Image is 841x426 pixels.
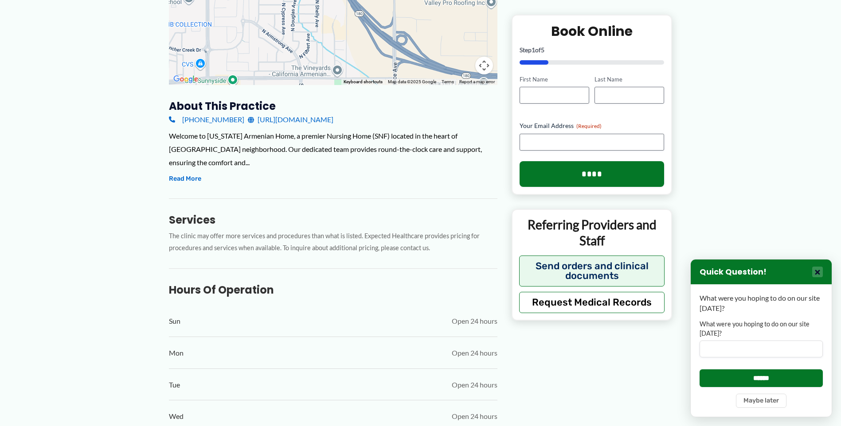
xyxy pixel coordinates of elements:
a: [URL][DOMAIN_NAME] [248,113,333,126]
button: Read More [169,174,201,184]
h3: Services [169,213,497,227]
a: Report a map error [459,79,495,84]
p: The clinic may offer more services and procedures than what is listed. Expected Healthcare provid... [169,230,497,254]
a: Open this area in Google Maps (opens a new window) [171,74,200,85]
button: Keyboard shortcuts [344,79,383,85]
a: [PHONE_NUMBER] [169,113,244,126]
p: What were you hoping to do on our site [DATE]? [700,293,823,313]
span: (Required) [576,123,602,129]
p: Referring Providers and Staff [519,217,665,249]
button: Maybe later [736,394,786,408]
h3: Hours of Operation [169,283,497,297]
label: Last Name [595,75,664,83]
label: What were you hoping to do on our site [DATE]? [700,320,823,338]
span: Open 24 hours [452,378,497,391]
span: 5 [541,46,544,53]
h3: About this practice [169,99,497,113]
h3: Quick Question! [700,267,767,277]
span: Wed [169,410,184,423]
label: First Name [520,75,589,83]
span: Mon [169,346,184,360]
span: Map data ©2025 Google [388,79,436,84]
button: Map camera controls [475,57,493,74]
label: Your Email Address [520,121,665,130]
p: Step of [520,46,665,53]
img: Google [171,74,200,85]
span: 1 [532,46,535,53]
span: Open 24 hours [452,346,497,360]
a: Terms (opens in new tab) [442,79,454,84]
button: Send orders and clinical documents [519,255,665,286]
h2: Book Online [520,22,665,39]
span: Sun [169,314,180,328]
button: Close [812,267,823,277]
span: Tue [169,378,180,391]
button: Request Medical Records [519,291,665,313]
div: Welcome to [US_STATE] Armenian Home, a premier Nursing Home (SNF) located in the heart of [GEOGRA... [169,129,497,169]
span: Open 24 hours [452,410,497,423]
span: Open 24 hours [452,314,497,328]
